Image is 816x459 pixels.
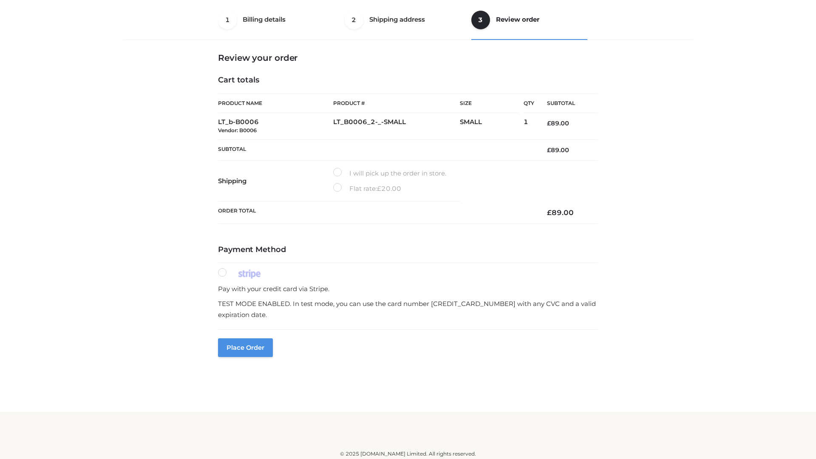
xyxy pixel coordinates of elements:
span: £ [547,208,552,217]
bdi: 20.00 [377,184,401,193]
span: £ [547,146,551,154]
th: Size [460,94,519,113]
th: Order Total [218,201,534,224]
div: © 2025 [DOMAIN_NAME] Limited. All rights reserved. [126,450,690,458]
label: Flat rate: [333,183,401,194]
span: £ [547,119,551,127]
td: LT_B0006_2-_-SMALL [333,113,460,140]
bdi: 89.00 [547,146,569,154]
th: Product Name [218,93,333,113]
td: SMALL [460,113,524,140]
small: Vendor: B0006 [218,127,257,133]
bdi: 89.00 [547,208,574,217]
th: Shipping [218,161,333,201]
h3: Review your order [218,53,598,63]
p: Pay with your credit card via Stripe. [218,283,598,295]
th: Subtotal [218,139,534,160]
td: 1 [524,113,534,140]
label: I will pick up the order in store. [333,168,446,179]
td: LT_b-B0006 [218,113,333,140]
p: TEST MODE ENABLED. In test mode, you can use the card number [CREDIT_CARD_NUMBER] with any CVC an... [218,298,598,320]
th: Product # [333,93,460,113]
th: Subtotal [534,94,598,113]
th: Qty [524,93,534,113]
h4: Payment Method [218,245,598,255]
button: Place order [218,338,273,357]
bdi: 89.00 [547,119,569,127]
h4: Cart totals [218,76,598,85]
span: £ [377,184,381,193]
